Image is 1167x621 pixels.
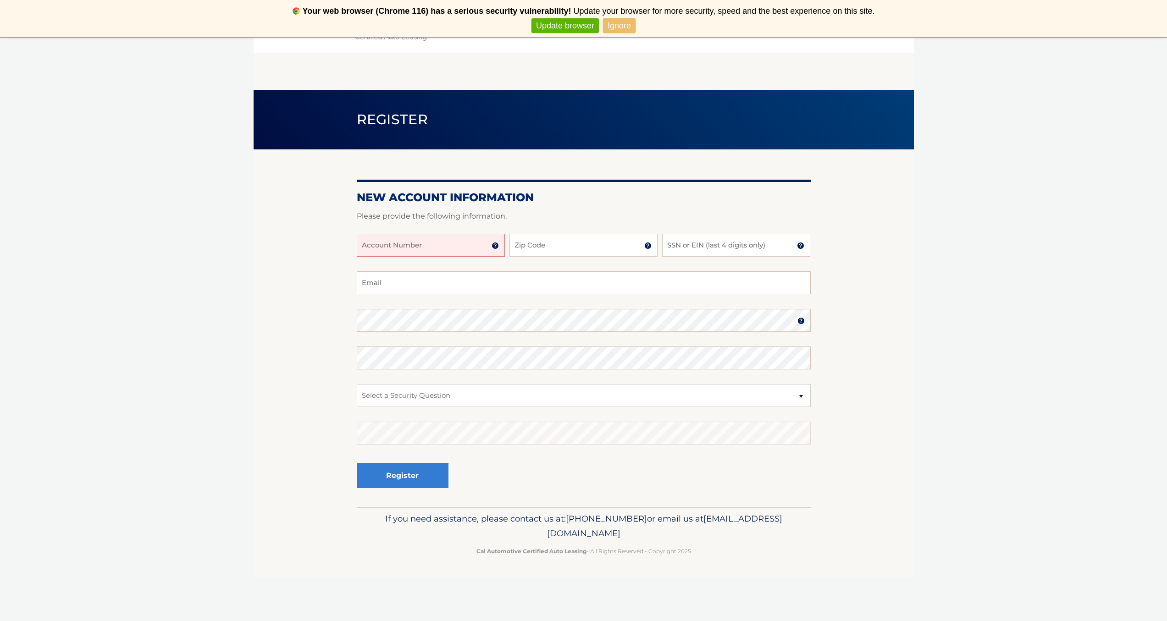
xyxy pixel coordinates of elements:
p: Please provide the following information. [357,210,811,223]
img: tooltip.svg [492,242,499,249]
input: Email [357,271,811,294]
p: - All Rights Reserved - Copyright 2025 [363,546,805,556]
input: Zip Code [509,234,658,257]
span: [PHONE_NUMBER] [566,513,647,524]
span: Register [357,111,428,128]
button: Register [357,463,448,488]
strong: Cal Automotive Certified Auto Leasing [476,548,586,555]
img: tooltip.svg [797,242,804,249]
b: Your web browser (Chrome 116) has a serious security vulnerability! [303,6,571,16]
img: tooltip.svg [797,317,805,324]
input: Account Number [357,234,505,257]
input: SSN or EIN (last 4 digits only) [662,234,810,257]
span: [EMAIL_ADDRESS][DOMAIN_NAME] [547,513,782,539]
h2: New Account Information [357,191,811,204]
a: Update browser [531,18,599,33]
p: If you need assistance, please contact us at: or email us at [363,511,805,541]
img: tooltip.svg [644,242,652,249]
span: Update your browser for more security, speed and the best experience on this site. [573,6,874,16]
a: Ignore [603,18,636,33]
